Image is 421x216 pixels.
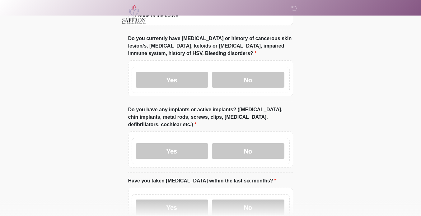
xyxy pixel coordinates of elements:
label: Do you have any implants or active implants? ([MEDICAL_DATA], chin implants, metal rods, screws, ... [128,106,293,128]
label: Yes [136,72,208,88]
label: No [212,72,284,88]
label: Do you currently have [MEDICAL_DATA] or history of cancerous skin lesion/s, [MEDICAL_DATA], keloi... [128,35,293,57]
label: Yes [136,143,208,159]
img: Saffron Laser Aesthetics and Medical Spa Logo [122,5,146,24]
label: No [212,200,284,215]
label: Yes [136,200,208,215]
label: No [212,143,284,159]
label: Have you taken [MEDICAL_DATA] within the last six months? [128,177,277,185]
